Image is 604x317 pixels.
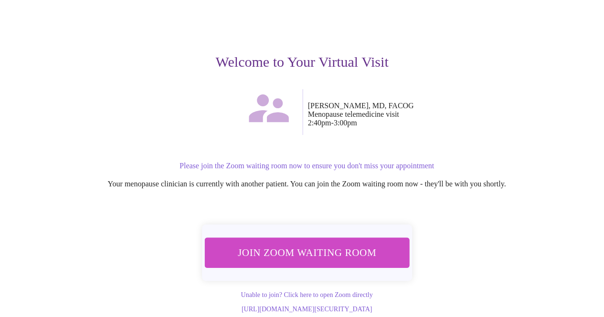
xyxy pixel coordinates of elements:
[25,180,589,188] p: Your menopause clinician is currently with another patient. You can join the Zoom waiting room no...
[204,237,409,267] button: Join Zoom Waiting Room
[242,306,372,313] a: [URL][DOMAIN_NAME][SECURITY_DATA]
[15,54,589,70] h3: Welcome to Your Virtual Visit
[308,102,589,127] p: [PERSON_NAME], MD, FACOG Menopause telemedicine visit 2:40pm - 3:00pm
[25,162,589,170] p: Please join the Zoom waiting room now to ensure you don't miss your appointment
[217,244,396,261] span: Join Zoom Waiting Room
[241,291,372,298] a: Unable to join? Click here to open Zoom directly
